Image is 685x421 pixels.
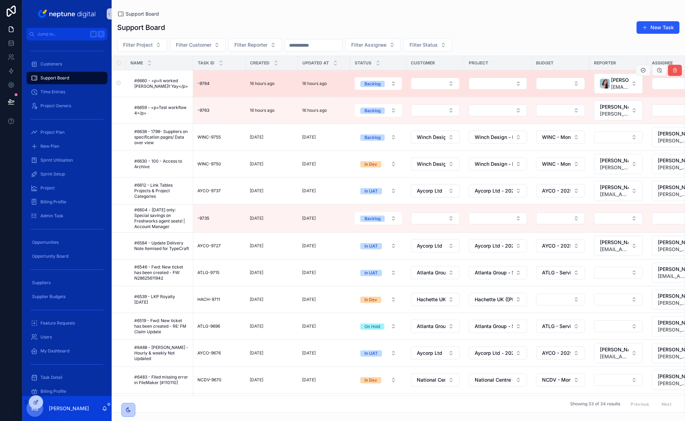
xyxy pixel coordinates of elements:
span: -9764 [197,81,210,86]
button: Select Button [536,104,585,116]
a: Select Button [594,320,643,333]
div: In Dev [364,161,377,167]
p: [DATE] [302,188,316,194]
button: Select Button [411,104,460,116]
span: AYCO - 2025 FileMaker Support - [DATE] [542,187,571,194]
a: Select Button [411,157,460,171]
button: Select Button [536,294,585,305]
button: Jump to...K [27,28,107,40]
span: Customers [40,61,62,67]
a: Select Button [411,239,460,253]
a: ATLG-9696 [197,323,241,329]
a: Opportunities [27,236,107,249]
span: Project Plan [40,130,65,135]
button: Select Button [536,131,585,144]
p: 16 hours ago [250,81,274,86]
div: In UAT [364,270,378,276]
span: K [98,31,104,37]
button: Select Button [355,185,402,197]
button: Select Button [594,100,643,120]
a: AYCO-9727 [197,243,241,249]
a: Select Button [536,104,585,117]
a: #6630 - 100 - Access to Archive [134,158,189,170]
a: Support Board [117,10,159,17]
p: [DATE] [250,270,263,275]
div: scrollable content [22,40,112,396]
span: Aycorp Ltd - 2025 FileMaker Support [475,242,513,249]
span: [EMAIL_ADDRESS][DOMAIN_NAME] [600,246,628,253]
a: #6519 - Fwd: New ticket has been created - RE: FM Claim Update [134,318,189,335]
span: Hachette UK ([PERSON_NAME] Publishing) - Monthly Support 2025 [475,296,513,303]
button: Select Button [355,212,402,225]
p: [DATE] [302,134,316,140]
button: Select Button [469,320,527,333]
span: Winch Design - Monthly Support 2025 [475,134,513,141]
a: Select Button [468,293,527,306]
span: -9763 [197,108,209,113]
a: Select Button [536,184,585,198]
button: Select Button [594,212,643,224]
a: Select Button [468,77,527,90]
a: #6539 - LKP Royalty [DATE] [134,294,189,305]
button: Select Button [594,294,643,305]
a: #6612 - Link Tables Projects & Project Categories [134,182,189,199]
a: [DATE] [302,134,346,140]
a: Select Button [354,320,402,333]
a: Select Button [411,212,460,225]
a: Select Button [536,293,585,306]
a: HACH-9711 [197,297,241,302]
span: Atlanta Group - Service Level Agreement (SLA) [475,323,513,330]
a: #6604 - [DATE] only: Special savings on Freshworks agent seats! | Account Manager [134,207,189,229]
a: Select Button [354,293,402,306]
a: Select Button [468,184,527,198]
a: Select Button [594,180,643,201]
a: Select Button [594,266,643,279]
p: [DATE] [250,216,263,221]
a: [DATE] [302,297,346,302]
a: [DATE] [302,243,346,249]
button: Select Button [536,157,585,171]
p: [DATE] [250,297,263,302]
button: Select Button [411,320,460,333]
a: Project [27,182,107,194]
a: Select Button [594,100,643,121]
button: Select Button [536,212,585,224]
a: Select Button [536,266,585,280]
span: WINC-9750 [197,161,221,167]
span: [PERSON_NAME] [600,239,628,246]
a: Select Button [411,266,460,280]
a: Sprint Utilisation [27,154,107,166]
button: Select Button [594,131,643,143]
button: Select Button [536,266,585,279]
span: ATLG - Service Level Agreement (SLA) - [DATE] [542,269,571,276]
p: [DATE] [302,161,316,167]
a: [DATE] [250,243,294,249]
span: Feature Requests [40,320,75,326]
button: Select Button [469,131,527,144]
div: Backlog [364,81,381,87]
span: ATLG-9696 [197,323,220,329]
a: [DATE] [250,270,294,275]
span: Support Board [126,10,159,17]
a: Suppliers [27,276,107,289]
span: New Plan [40,143,59,149]
p: [DATE] [302,270,316,275]
span: Support Board [40,75,69,81]
span: Supplier Budgets [32,294,66,299]
p: [DATE] [250,134,263,140]
button: Select Button [411,184,460,197]
button: Select Button [411,212,460,224]
button: Select Button [411,157,460,171]
span: Hachette UK ([PERSON_NAME] Publishing) [417,296,445,303]
a: Support Board [27,72,107,84]
span: Time Entries [40,89,65,95]
span: [PERSON_NAME][EMAIL_ADDRESS][DOMAIN_NAME] [600,110,628,117]
p: [DATE] [302,297,316,302]
a: Select Button [468,157,527,171]
a: 16 hours ago [250,81,294,86]
a: Select Button [536,239,585,253]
